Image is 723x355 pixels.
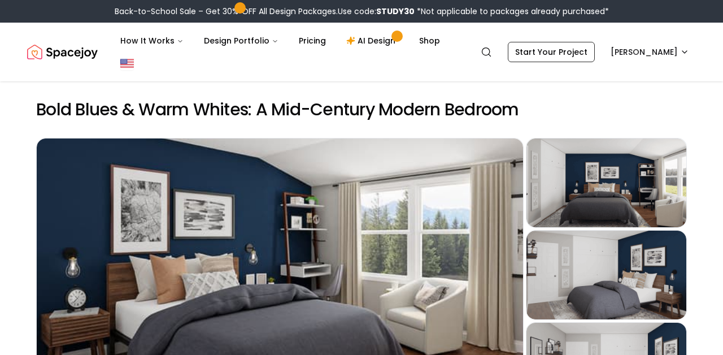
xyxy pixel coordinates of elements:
a: Spacejoy [27,41,98,63]
nav: Main [111,29,449,52]
h2: Bold Blues & Warm Whites: A Mid-Century Modern Bedroom [36,99,687,120]
span: Use code: [338,6,415,17]
button: Design Portfolio [195,29,288,52]
img: Spacejoy Logo [27,41,98,63]
img: United States [120,57,134,70]
a: Start Your Project [508,42,595,62]
span: *Not applicable to packages already purchased* [415,6,609,17]
div: Back-to-School Sale – Get 30% OFF All Design Packages. [115,6,609,17]
nav: Global [27,23,696,81]
button: How It Works [111,29,193,52]
a: Shop [410,29,449,52]
b: STUDY30 [376,6,415,17]
a: AI Design [337,29,408,52]
a: Pricing [290,29,335,52]
button: [PERSON_NAME] [604,42,696,62]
